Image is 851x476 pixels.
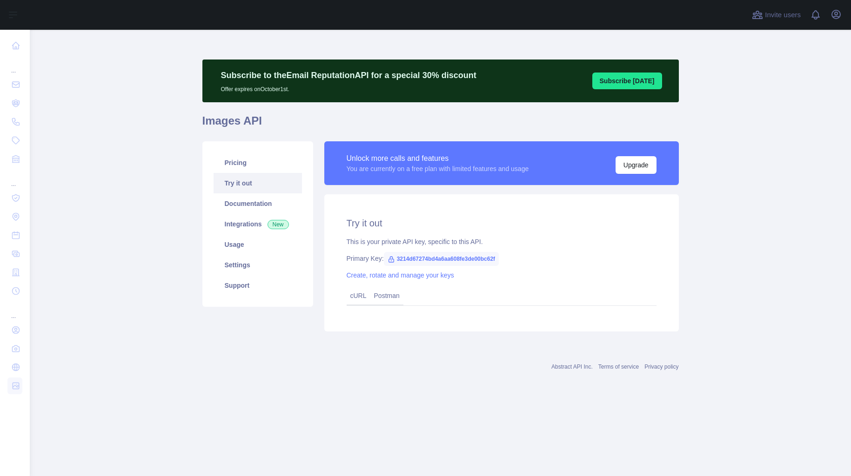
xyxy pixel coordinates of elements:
div: You are currently on a free plan with limited features and usage [347,164,529,173]
a: Abstract API Inc. [551,364,593,370]
p: Subscribe to the Email Reputation API for a special 30 % discount [221,69,476,82]
span: 3214d67274bd4a6aa608fe3de00bc62f [384,252,499,266]
a: Postman [370,288,403,303]
div: Unlock more calls and features [347,153,529,164]
a: Support [214,275,302,296]
a: Usage [214,234,302,255]
span: New [268,220,289,229]
button: Upgrade [616,156,657,174]
p: Offer expires on October 1st. [221,82,476,93]
a: Terms of service [598,364,639,370]
a: Integrations New [214,214,302,234]
a: Try it out [214,173,302,193]
a: Privacy policy [644,364,678,370]
a: Pricing [214,152,302,173]
button: Subscribe [DATE] [592,73,662,89]
h1: Images API [202,113,679,136]
h2: Try it out [347,217,657,230]
a: Documentation [214,193,302,214]
span: Invite users [765,10,801,20]
button: Invite users [750,7,803,22]
div: This is your private API key, specific to this API. [347,237,657,246]
a: Create, rotate and manage your keys [347,271,454,279]
div: ... [7,301,22,320]
a: cURL [350,292,367,299]
div: Primary Key: [347,254,657,263]
a: Settings [214,255,302,275]
div: ... [7,169,22,188]
div: ... [7,56,22,74]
